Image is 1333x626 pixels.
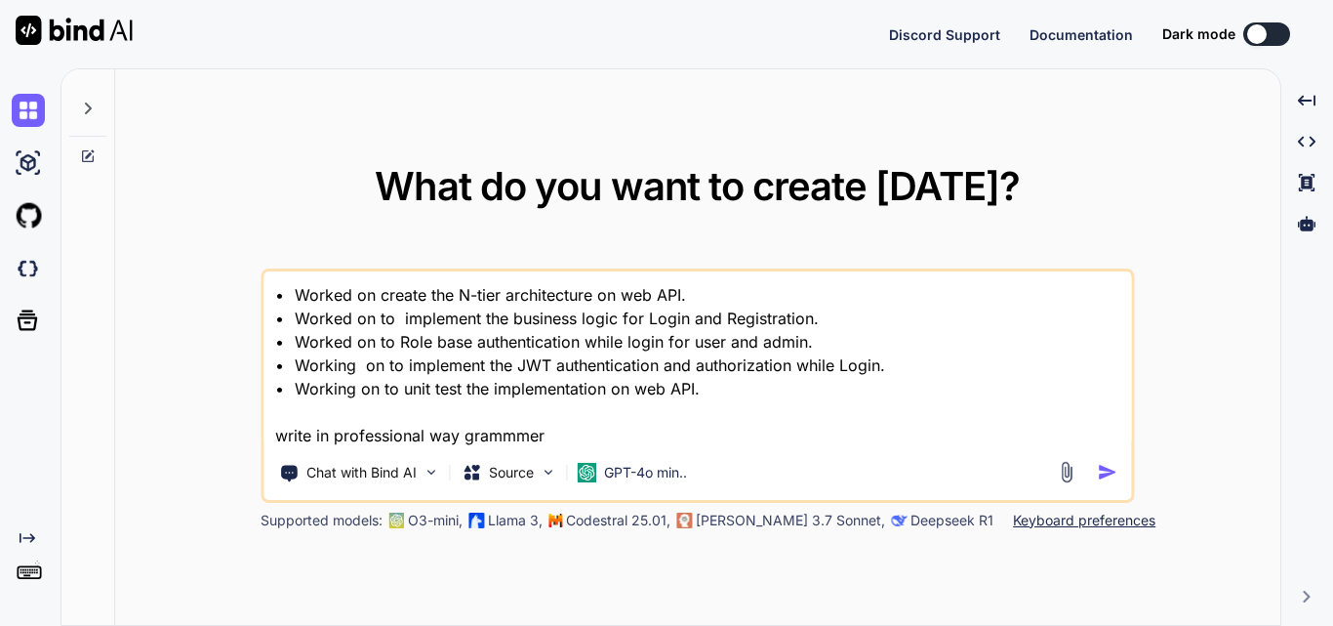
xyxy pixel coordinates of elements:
[891,513,907,528] img: claude
[889,24,1000,45] button: Discord Support
[468,513,484,528] img: Llama2
[261,511,383,530] p: Supported models:
[1030,24,1133,45] button: Documentation
[423,464,439,480] img: Pick Tools
[540,464,556,480] img: Pick Models
[1055,461,1077,483] img: attachment
[1162,24,1235,44] span: Dark mode
[1030,26,1133,43] span: Documentation
[566,511,670,530] p: Codestral 25.01,
[1097,462,1117,482] img: icon
[263,271,1131,447] textarea: • Worked on create the N-tier architecture on web API. • Worked on to implement the business logi...
[889,26,1000,43] span: Discord Support
[12,252,45,285] img: darkCloudIdeIcon
[696,511,885,530] p: [PERSON_NAME] 3.7 Sonnet,
[375,162,1020,210] span: What do you want to create [DATE]?
[12,199,45,232] img: githubLight
[604,463,687,482] p: GPT-4o min..
[12,146,45,180] img: ai-studio
[1013,511,1155,530] p: Keyboard preferences
[489,463,534,482] p: Source
[408,511,463,530] p: O3-mini,
[548,514,562,527] img: Mistral-AI
[910,511,993,530] p: Deepseek R1
[306,463,417,482] p: Chat with Bind AI
[577,463,596,482] img: GPT-4o mini
[488,511,543,530] p: Llama 3,
[16,16,133,45] img: Bind AI
[12,94,45,127] img: chat
[388,513,404,528] img: GPT-4
[676,513,692,528] img: claude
